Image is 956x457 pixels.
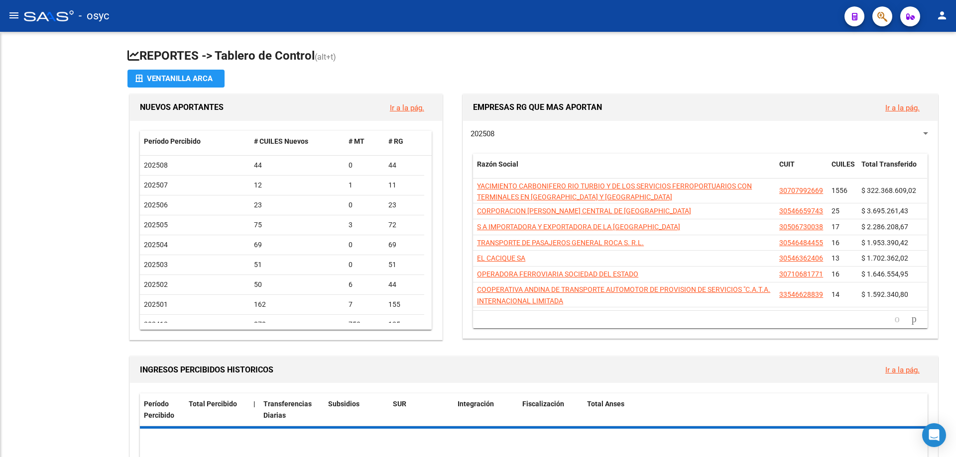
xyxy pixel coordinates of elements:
[249,393,259,426] datatable-header-cell: |
[345,131,384,152] datatable-header-cell: # MT
[349,199,380,211] div: 0
[922,423,946,447] div: Open Intercom Messenger
[349,180,380,191] div: 1
[382,98,432,117] button: Ir a la pág.
[861,207,908,215] span: $ 3.695.261,43
[477,160,518,168] span: Razón Social
[349,299,380,310] div: 7
[779,223,823,231] span: 30506730038
[349,239,380,251] div: 0
[388,137,403,145] span: # RG
[832,239,839,247] span: 16
[779,290,823,298] span: 33546628839
[254,299,341,310] div: 162
[832,160,855,168] span: CUILES
[349,137,364,145] span: # MT
[189,400,237,408] span: Total Percibido
[477,285,770,305] span: COOPERATIVA ANDINA DE TRANSPORTE AUTOMOTOR DE PROVISION DE SERVICIOS "C.A.T.A. INTERNACIONAL LIMI...
[779,239,823,247] span: 30546484455
[832,270,839,278] span: 16
[254,239,341,251] div: 69
[388,239,420,251] div: 69
[857,154,927,186] datatable-header-cell: Total Transferido
[779,207,823,215] span: 30546659743
[477,182,752,201] span: YACIMIENTO CARBONIFERO RIO TURBIO Y DE LOS SERVICIOS FERROPORTUARIOS CON TERMINALES EN [GEOGRAPHI...
[877,98,928,117] button: Ir a la pág.
[388,219,420,231] div: 72
[388,319,420,330] div: 125
[8,9,20,21] mat-icon: menu
[907,314,921,325] a: go to next page
[144,280,168,288] span: 202502
[349,319,380,330] div: 753
[388,199,420,211] div: 23
[471,129,494,138] span: 202508
[890,314,904,325] a: go to previous page
[454,393,518,426] datatable-header-cell: Integración
[832,207,839,215] span: 25
[349,279,380,290] div: 6
[144,161,168,169] span: 202508
[779,160,795,168] span: CUIT
[885,103,920,112] a: Ir a la pág.
[349,219,380,231] div: 3
[861,270,908,278] span: $ 1.646.554,95
[388,279,420,290] div: 44
[477,270,638,278] span: OPERADORA FERROVIARIA SOCIEDAD DEL ESTADO
[259,393,324,426] datatable-header-cell: Transferencias Diarias
[144,261,168,269] span: 202503
[140,102,224,112] span: NUEVOS APORTANTES
[144,221,168,229] span: 202505
[388,160,420,171] div: 44
[861,186,916,194] span: $ 322.368.609,02
[254,160,341,171] div: 44
[349,160,380,171] div: 0
[861,239,908,247] span: $ 1.953.390,42
[477,223,680,231] span: S A IMPORTADORA Y EXPORTADORA DE LA [GEOGRAPHIC_DATA]
[473,102,602,112] span: EMPRESAS RG QUE MAS APORTAN
[832,223,839,231] span: 17
[583,393,920,426] datatable-header-cell: Total Anses
[79,5,110,27] span: - osyc
[936,9,948,21] mat-icon: person
[779,186,823,194] span: 30707992669
[185,393,249,426] datatable-header-cell: Total Percibido
[393,400,406,408] span: SUR
[775,154,828,186] datatable-header-cell: CUIT
[324,393,389,426] datatable-header-cell: Subsidios
[127,70,225,88] button: Ventanilla ARCA
[349,259,380,271] div: 0
[779,254,823,262] span: 30546362406
[254,137,308,145] span: # CUILES Nuevos
[254,219,341,231] div: 75
[885,366,920,374] a: Ir a la pág.
[254,199,341,211] div: 23
[328,400,359,408] span: Subsidios
[477,207,691,215] span: CORPORACION [PERSON_NAME] CENTRAL DE [GEOGRAPHIC_DATA]
[390,103,424,112] a: Ir a la pág.
[389,393,454,426] datatable-header-cell: SUR
[140,393,185,426] datatable-header-cell: Período Percibido
[388,259,420,271] div: 51
[144,241,168,249] span: 202504
[250,131,345,152] datatable-header-cell: # CUILES Nuevos
[144,201,168,209] span: 202506
[779,270,823,278] span: 30710681771
[861,160,917,168] span: Total Transferido
[861,290,908,298] span: $ 1.592.340,80
[861,254,908,262] span: $ 1.702.362,02
[144,320,168,328] span: 202412
[828,154,857,186] datatable-header-cell: CUILES
[315,52,336,62] span: (alt+t)
[140,365,273,374] span: INGRESOS PERCIBIDOS HISTORICOS
[254,259,341,271] div: 51
[254,319,341,330] div: 878
[144,300,168,308] span: 202501
[388,299,420,310] div: 155
[253,400,255,408] span: |
[144,137,201,145] span: Período Percibido
[263,400,312,419] span: Transferencias Diarias
[254,180,341,191] div: 12
[518,393,583,426] datatable-header-cell: Fiscalización
[384,131,424,152] datatable-header-cell: # RG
